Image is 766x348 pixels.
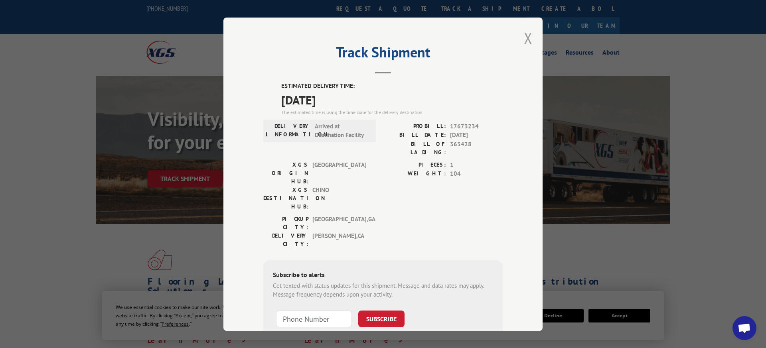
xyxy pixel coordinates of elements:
label: PIECES: [383,160,446,169]
div: Get texted with status updates for this shipment. Message and data rates may apply. Message frequ... [273,281,493,299]
div: The estimated time is using the time zone for the delivery destination. [281,108,503,116]
span: Arrived at Destination Facility [315,122,369,140]
input: Phone Number [276,310,352,327]
label: DELIVERY INFORMATION: [266,122,311,140]
span: 104 [450,169,503,179]
button: Close modal [524,28,533,49]
button: SUBSCRIBE [358,310,405,327]
span: [DATE] [450,131,503,140]
div: Subscribe to alerts [273,269,493,281]
label: BILL DATE: [383,131,446,140]
h2: Track Shipment [263,47,503,62]
label: PICKUP CITY: [263,214,308,231]
label: ESTIMATED DELIVERY TIME: [281,82,503,91]
span: CHINO [312,185,366,210]
span: 363428 [450,140,503,156]
label: WEIGHT: [383,169,446,179]
span: [DATE] [281,90,503,108]
span: 1 [450,160,503,169]
label: XGS DESTINATION HUB: [263,185,308,210]
label: XGS ORIGIN HUB: [263,160,308,185]
span: [PERSON_NAME] , CA [312,231,366,248]
label: PROBILL: [383,122,446,131]
label: BILL OF LADING: [383,140,446,156]
span: [GEOGRAPHIC_DATA] [312,160,366,185]
span: [GEOGRAPHIC_DATA] , GA [312,214,366,231]
div: Open chat [732,316,756,340]
span: 17673234 [450,122,503,131]
label: DELIVERY CITY: [263,231,308,248]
